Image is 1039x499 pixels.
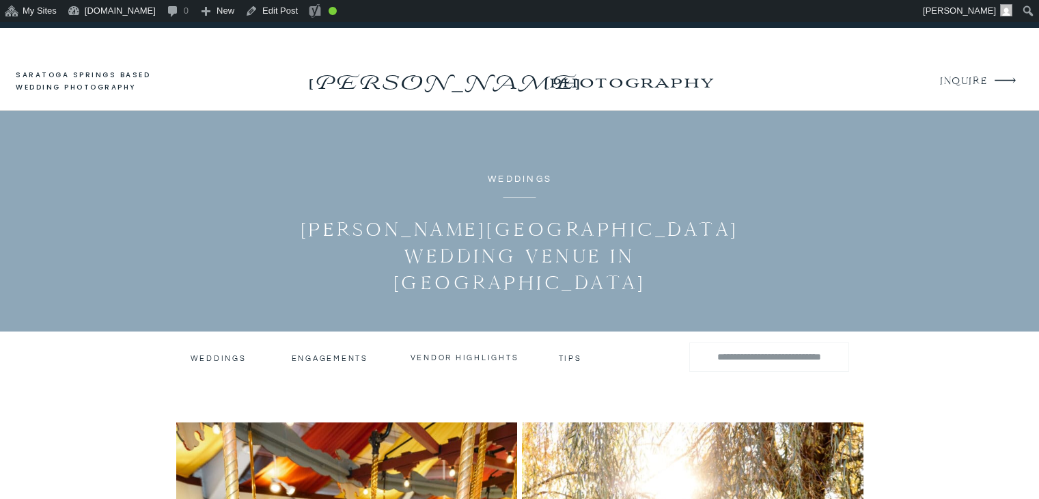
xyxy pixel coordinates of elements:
a: [PERSON_NAME] [305,66,583,88]
a: vendor highlights [411,353,520,362]
a: photography [522,63,740,100]
a: saratoga springs based wedding photography [16,69,176,94]
a: Weddings [191,353,245,363]
span: [PERSON_NAME] [923,5,996,16]
h1: [PERSON_NAME][GEOGRAPHIC_DATA] Wedding Venue in [GEOGRAPHIC_DATA] [279,216,760,296]
img: Views over 48 hours. Click for more Jetpack Stats. [349,3,426,19]
a: engagements [292,353,372,363]
a: tips [559,353,584,360]
a: INQUIRE [940,72,986,91]
a: Weddings [488,174,552,184]
div: Good [329,7,337,15]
